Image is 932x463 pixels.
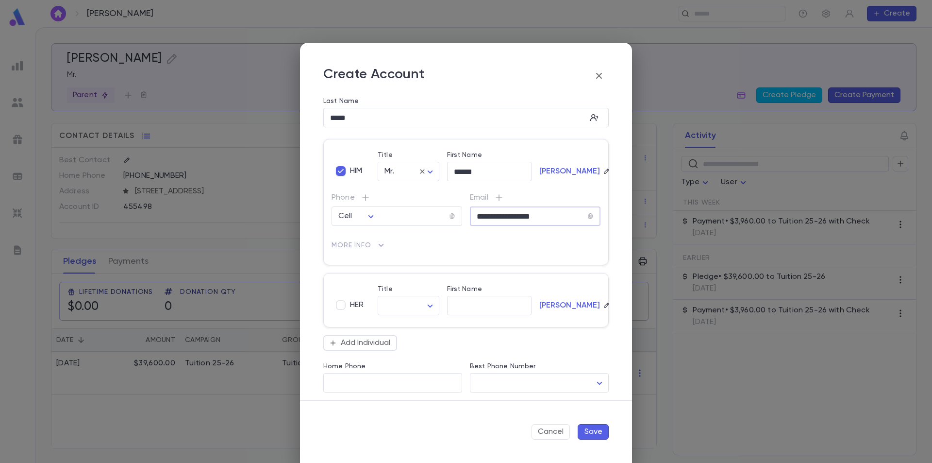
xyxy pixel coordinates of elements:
[332,238,386,253] button: More Info
[378,162,439,181] div: Mr.
[323,97,359,105] label: Last Name
[323,362,366,370] label: Home Phone
[378,285,393,293] label: Title
[539,301,600,310] p: [PERSON_NAME]
[332,193,462,203] p: Phone
[323,66,424,86] p: Create Account
[378,296,439,315] div: ​
[447,285,482,293] label: First Name
[323,335,397,351] button: Add Individual
[350,300,364,310] span: HER
[338,212,352,220] span: Cell
[332,241,371,249] span: More Info
[384,168,394,175] span: Mr.
[447,151,482,159] label: First Name
[532,424,570,440] button: Cancel
[338,207,377,226] div: Cell
[470,193,600,203] p: Email
[470,374,609,393] div: ​
[539,167,600,176] p: [PERSON_NAME]
[470,362,535,370] label: Best Phone Number
[378,151,393,159] label: Title
[350,166,362,176] span: HIM
[578,424,609,440] button: Save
